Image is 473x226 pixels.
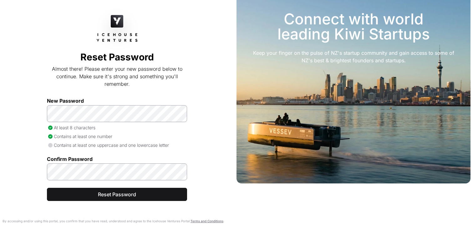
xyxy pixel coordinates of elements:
[47,188,187,201] button: Reset Password
[252,12,455,42] h3: Connect with world leading Kiwi Startups
[47,125,187,131] p: At least 8 characters
[47,142,187,148] p: Contains at least one uppercase and one lowercase letter
[47,51,187,63] h2: Reset Password
[47,133,187,140] p: Contains at least one number
[47,156,187,162] label: Confirm Password
[111,15,123,28] img: Icehouse Ventures
[442,196,473,226] iframe: Chat Widget
[95,31,139,44] img: Icehouse Ventures
[252,49,455,64] div: Keep your finger on the pulse of NZ's startup community and gain access to some of NZ's best & br...
[47,98,187,104] label: New Password
[55,191,179,198] span: Reset Password
[47,65,187,88] p: Almost there! Please enter your new password below to continue. Make sure it's strong and somethi...
[3,219,223,223] p: By accessing and/or using this portal, you confirm that you have read, understood and agree to th...
[191,219,223,223] a: Terms and Conditions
